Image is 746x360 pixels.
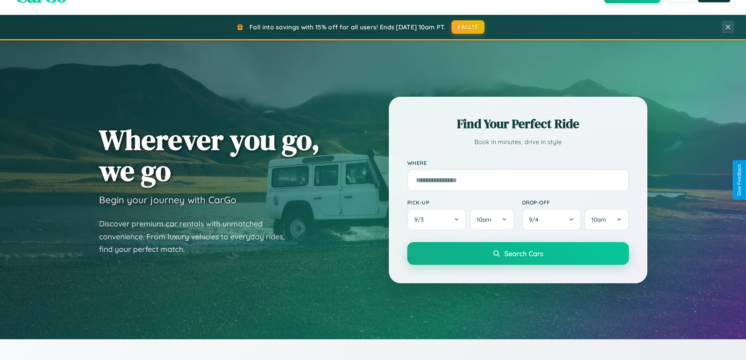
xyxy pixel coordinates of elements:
button: 9/3 [407,209,467,230]
span: 9 / 4 [529,216,542,223]
button: Search Cars [407,242,629,265]
div: Give Feedback [737,164,742,196]
button: 10am [470,209,514,230]
label: Drop-off [522,199,629,206]
h3: Begin your journey with CarGo [99,194,237,206]
span: Search Cars [504,249,543,258]
h1: Wherever you go, we go [99,124,320,186]
button: FALL15 [452,20,484,34]
button: 10am [584,209,629,230]
p: Book in minutes, drive in style [407,136,629,148]
p: Discover premium car rentals with unmatched convenience. From luxury vehicles to everyday rides, ... [99,217,295,256]
span: 10am [591,216,606,223]
button: 9/4 [522,209,582,230]
span: 10am [477,216,491,223]
label: Where [407,159,629,166]
span: Fall into savings with 15% off for all users! Ends [DATE] 10am PT. [249,23,446,31]
h2: Find Your Perfect Ride [407,115,629,132]
span: 9 / 3 [414,216,428,223]
label: Pick-up [407,199,514,206]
